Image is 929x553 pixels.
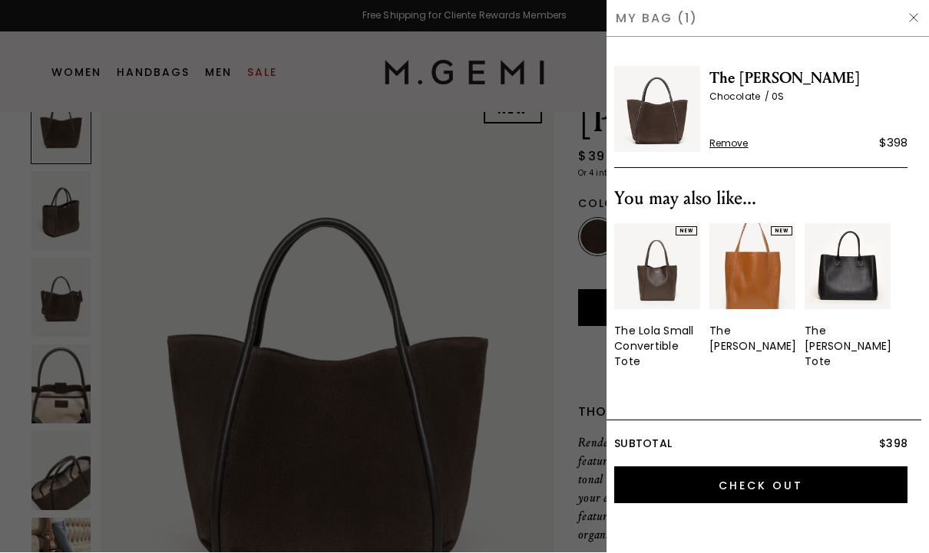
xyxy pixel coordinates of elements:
span: Subtotal [614,436,672,452]
span: 0S [772,91,784,104]
span: Remove [709,138,749,150]
img: The Ursula Tote [614,67,700,153]
div: NEW [771,227,792,236]
div: 3 / 3 [805,224,891,370]
div: The Lola Small Convertible Tote [614,324,700,370]
div: 1 / 3 [614,224,700,370]
img: 7397608390715_01_Main_New_TheLolaTote_DarkTan_Leather_dc5f0634-04a9-4444-a11a-7675e80ac6db_290x38... [709,224,795,310]
img: 7397617205307_01_Main_New_TheLolaSmall_Espresso_Leather_1f198bd9-027a-41f0-ac40-3a25619318f1_290x... [614,224,700,310]
div: $398 [879,134,908,153]
div: You may also like... [614,187,908,212]
div: NEW [676,227,697,236]
span: Chocolate [709,91,772,104]
a: The [PERSON_NAME] Tote [805,224,891,370]
div: 2 / 3 [709,224,795,370]
img: v_11290_01_Main_New_TheElenaTote_Black_Leather_290x387_crop_center.jpg [805,224,891,310]
a: NEWThe [PERSON_NAME] [709,224,795,354]
div: The [PERSON_NAME] [709,324,796,354]
span: $398 [879,436,908,452]
div: The [PERSON_NAME] Tote [805,324,891,370]
a: NEWThe Lola Small Convertible Tote [614,224,700,370]
img: Hide Drawer [908,12,920,25]
span: The [PERSON_NAME] [709,67,908,91]
input: Check Out [614,467,908,504]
